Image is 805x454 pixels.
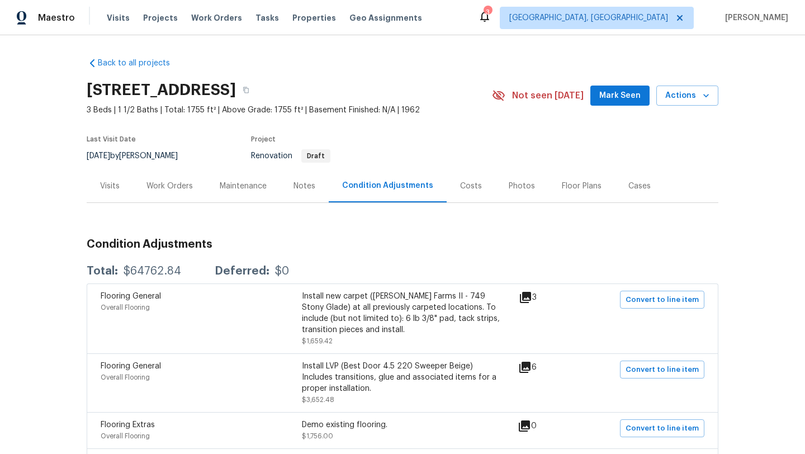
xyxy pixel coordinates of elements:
span: Mark Seen [599,89,641,103]
div: Total: [87,266,118,277]
span: $3,652.48 [302,396,334,403]
span: Overall Flooring [101,374,150,381]
div: Work Orders [146,181,193,192]
div: $64762.84 [124,266,181,277]
span: Convert to line item [626,422,699,435]
div: 6 [518,361,572,374]
span: Actions [665,89,709,103]
span: Maestro [38,12,75,23]
span: $1,659.42 [302,338,333,344]
div: $0 [275,266,289,277]
span: Visits [107,12,130,23]
div: Condition Adjustments [342,180,433,191]
div: 0 [518,419,572,433]
span: [PERSON_NAME] [721,12,788,23]
span: Overall Flooring [101,433,150,439]
span: Last Visit Date [87,136,136,143]
div: Install LVP (Best Door 4.5 220 Sweeper Beige) Includes transitions, glue and associated items for... [302,361,503,394]
span: [DATE] [87,152,110,160]
span: Renovation [251,152,330,160]
button: Copy Address [236,80,256,100]
span: Flooring General [101,292,161,300]
button: Mark Seen [590,86,650,106]
span: [GEOGRAPHIC_DATA], [GEOGRAPHIC_DATA] [509,12,668,23]
span: Work Orders [191,12,242,23]
div: 3 [519,291,572,304]
button: Convert to line item [620,291,704,309]
span: Overall Flooring [101,304,150,311]
div: Deferred: [215,266,269,277]
button: Actions [656,86,718,106]
span: Convert to line item [626,363,699,376]
span: Projects [143,12,178,23]
span: Geo Assignments [349,12,422,23]
button: Convert to line item [620,361,704,379]
span: Not seen [DATE] [512,90,584,101]
h3: Condition Adjustments [87,239,718,250]
button: Convert to line item [620,419,704,437]
div: Notes [293,181,315,192]
span: 3 Beds | 1 1/2 Baths | Total: 1755 ft² | Above Grade: 1755 ft² | Basement Finished: N/A | 1962 [87,105,492,116]
span: Flooring Extras [101,421,155,429]
div: Cases [628,181,651,192]
div: Visits [100,181,120,192]
div: 3 [484,7,491,18]
span: Tasks [255,14,279,22]
div: Demo existing flooring. [302,419,503,431]
h2: [STREET_ADDRESS] [87,84,236,96]
div: Photos [509,181,535,192]
div: Maintenance [220,181,267,192]
span: Project [251,136,276,143]
span: Properties [292,12,336,23]
div: Install new carpet ([PERSON_NAME] Farms II - 749 Stony Glade) at all previously carpeted location... [302,291,503,335]
div: by [PERSON_NAME] [87,149,191,163]
span: Flooring General [101,362,161,370]
span: Draft [302,153,329,159]
span: $1,756.00 [302,433,333,439]
div: Costs [460,181,482,192]
div: Floor Plans [562,181,602,192]
span: Convert to line item [626,294,699,306]
a: Back to all projects [87,58,194,69]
